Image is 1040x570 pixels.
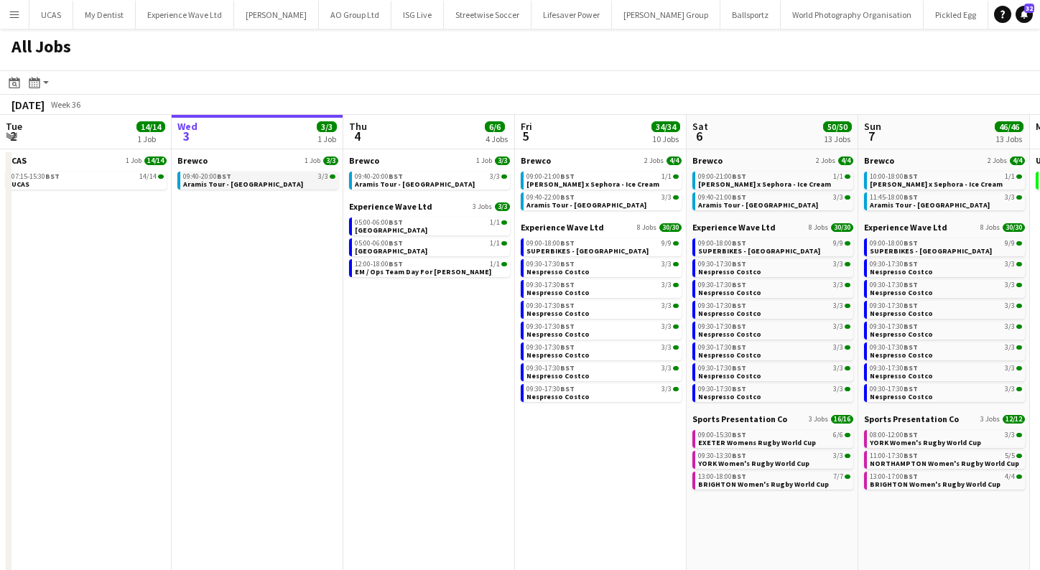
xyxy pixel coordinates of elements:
[864,155,894,166] span: Brewco
[526,392,590,401] span: Nespresso Costco
[651,121,680,132] span: 34/34
[698,194,746,201] span: 09:40-21:00
[698,322,850,338] a: 09:30-17:30BST3/3Nespresso Costco
[924,1,988,29] button: Pickled Egg
[183,179,303,189] span: Aramis Tour - Birmingham
[833,302,843,309] span: 3/3
[698,200,818,210] span: Aramis Tour - Manchester
[521,155,682,222] div: Brewco2 Jobs4/409:00-21:00BST1/1[PERSON_NAME] x Sephora - Ice Cream09:40-22:00BST3/3Aramis Tour -...
[389,172,403,181] span: BST
[732,192,746,202] span: BST
[904,472,918,481] span: BST
[1005,473,1015,480] span: 4/4
[490,261,500,268] span: 1/1
[732,301,746,310] span: BST
[661,302,672,309] span: 3/3
[391,1,444,29] button: ISG Live
[1005,281,1015,289] span: 3/3
[6,120,22,133] span: Tue
[560,322,575,331] span: BST
[661,240,672,247] span: 9/9
[667,156,682,165] span: 4/4
[720,1,781,29] button: Ballsportz
[349,155,510,201] div: Brewco1 Job3/309:40-20:00BST3/3Aramis Tour - [GEOGRAPHIC_DATA]
[831,415,853,424] span: 16/16
[319,1,391,29] button: AO Group Ltd
[526,261,575,268] span: 09:30-17:30
[980,223,1000,232] span: 8 Jobs
[1003,223,1025,232] span: 30/30
[177,120,198,133] span: Wed
[870,179,1003,189] span: Estée Lauder x Sephora - Ice Cream
[698,323,746,330] span: 09:30-17:30
[864,120,881,133] span: Sun
[698,261,746,268] span: 09:30-17:30
[870,459,1019,468] span: NORTHAMPTON Women's Rugby World Cup
[904,430,918,439] span: BST
[560,384,575,393] span: BST
[661,261,672,268] span: 3/3
[870,438,981,447] span: YORK Women's Rugby World Cup
[698,451,850,467] a: 09:30-13:30BST3/3YORK Women's Rugby World Cup
[698,281,746,289] span: 09:30-17:30
[136,121,165,132] span: 14/14
[904,192,918,202] span: BST
[661,344,672,351] span: 3/3
[864,414,959,424] span: Sports Presentation Co
[526,330,590,339] span: Nespresso Costco
[1016,6,1033,23] a: 32
[526,194,575,201] span: 09:40-22:00
[870,392,933,401] span: Nespresso Costco
[698,392,761,401] span: Nespresso Costco
[870,472,1022,488] a: 13:00-17:00BST4/4BRIGHTON Women's Rugby World Cup
[864,155,1025,222] div: Brewco2 Jobs4/410:00-18:00BST1/1[PERSON_NAME] x Sephora - Ice Cream11:45-18:00BST3/3Aramis Tour -...
[526,179,659,189] span: Estée Lauder x Sephora - Ice Cream
[732,430,746,439] span: BST
[526,301,679,317] a: 09:30-17:30BST3/3Nespresso Costco
[816,156,835,165] span: 2 Jobs
[1005,452,1015,459] span: 5/5
[870,480,1000,489] span: BRIGHTON Women's Rugby World Cup
[870,173,918,180] span: 10:00-18:00
[349,120,367,133] span: Thu
[732,172,746,181] span: BST
[870,240,918,247] span: 09:00-18:00
[183,173,231,180] span: 09:40-20:00
[144,156,167,165] span: 14/14
[833,365,843,372] span: 3/3
[698,309,761,318] span: Nespresso Costco
[305,156,320,165] span: 1 Job
[526,371,590,380] span: Nespresso Costco
[698,344,746,351] span: 09:30-17:30
[11,172,164,188] a: 07:15-15:30BST14/14UCAS
[526,342,679,359] a: 09:30-17:30BST3/3Nespresso Costco
[833,173,843,180] span: 1/1
[904,301,918,310] span: BST
[698,173,746,180] span: 09:00-21:00
[1005,173,1015,180] span: 1/1
[831,223,853,232] span: 30/30
[698,240,746,247] span: 09:00-18:00
[698,301,850,317] a: 09:30-17:30BST3/3Nespresso Costco
[612,1,720,29] button: [PERSON_NAME] Group
[864,414,1025,492] div: Sports Presentation Co3 Jobs12/1208:00-12:00BST3/3YORK Women's Rugby World Cup11:00-17:30BST5/5NO...
[521,155,551,166] span: Brewco
[349,155,379,166] span: Brewco
[526,281,575,289] span: 09:30-17:30
[870,330,933,339] span: Nespresso Costco
[490,240,500,247] span: 1/1
[560,363,575,373] span: BST
[1005,344,1015,351] span: 3/3
[870,259,1022,276] a: 09:30-17:30BST3/3Nespresso Costco
[526,280,679,296] a: 09:30-17:30BST3/3Nespresso Costco
[521,222,682,233] a: Experience Wave Ltd8 Jobs30/30
[355,267,491,276] span: EM / Ops Team Day For Pedro
[904,172,918,181] span: BST
[526,344,575,351] span: 09:30-17:30
[870,194,918,201] span: 11:45-18:00
[560,342,575,352] span: BST
[698,192,850,209] a: 09:40-21:00BST3/3Aramis Tour - [GEOGRAPHIC_DATA]
[870,342,1022,359] a: 09:30-17:30BST3/3Nespresso Costco
[870,261,918,268] span: 09:30-17:30
[732,280,746,289] span: BST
